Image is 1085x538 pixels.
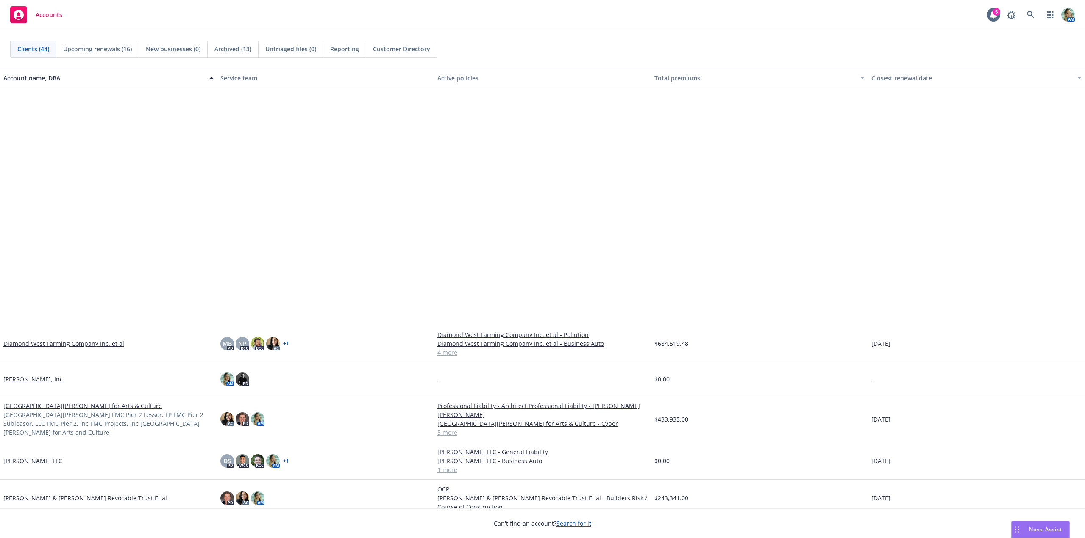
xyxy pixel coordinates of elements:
[330,44,359,53] span: Reporting
[373,44,430,53] span: Customer Directory
[236,491,249,505] img: photo
[220,491,234,505] img: photo
[437,375,440,383] span: -
[3,339,124,348] a: Diamond West Farming Company Inc. et al
[217,68,434,88] button: Service team
[265,44,316,53] span: Untriaged files (0)
[251,337,264,350] img: photo
[3,401,162,410] a: [GEOGRAPHIC_DATA][PERSON_NAME] for Arts & Culture
[3,494,167,502] a: [PERSON_NAME] & [PERSON_NAME] Revocable Trust Et al
[437,419,648,428] a: [GEOGRAPHIC_DATA][PERSON_NAME] for Arts & Culture - Cyber
[266,454,280,468] img: photo
[437,485,648,494] a: OCP
[63,44,132,53] span: Upcoming renewals (16)
[871,494,890,502] span: [DATE]
[437,494,648,511] a: [PERSON_NAME] & [PERSON_NAME] Revocable Trust Et al - Builders Risk / Course of Construction
[871,456,890,465] span: [DATE]
[871,339,890,348] span: [DATE]
[868,68,1085,88] button: Closest renewal date
[251,491,264,505] img: photo
[236,372,249,386] img: photo
[871,375,874,383] span: -
[223,456,231,465] span: DS
[654,339,688,348] span: $684,519.48
[654,456,670,465] span: $0.00
[214,44,251,53] span: Archived (13)
[437,348,648,357] a: 4 more
[236,412,249,426] img: photo
[1003,6,1020,23] a: Report a Bug
[236,454,249,468] img: photo
[651,68,868,88] button: Total premiums
[146,44,200,53] span: New businesses (0)
[871,415,890,424] span: [DATE]
[871,74,1072,83] div: Closest renewal date
[1022,6,1039,23] a: Search
[283,341,289,346] a: + 1
[251,412,264,426] img: photo
[437,447,648,456] a: [PERSON_NAME] LLC - General Liability
[220,412,234,426] img: photo
[7,3,66,27] a: Accounts
[3,456,62,465] a: [PERSON_NAME] LLC
[654,375,670,383] span: $0.00
[556,519,591,527] a: Search for it
[1061,8,1075,22] img: photo
[437,428,648,437] a: 5 more
[220,74,431,83] div: Service team
[251,454,264,468] img: photo
[36,11,62,18] span: Accounts
[654,74,855,83] div: Total premiums
[1012,521,1022,538] div: Drag to move
[654,494,688,502] span: $243,341.00
[3,74,204,83] div: Account name, DBA
[437,330,648,339] a: Diamond West Farming Company Inc. et al - Pollution
[1042,6,1059,23] a: Switch app
[437,456,648,465] a: [PERSON_NAME] LLC - Business Auto
[437,339,648,348] a: Diamond West Farming Company Inc. et al - Business Auto
[17,44,49,53] span: Clients (44)
[266,337,280,350] img: photo
[3,410,214,437] span: [GEOGRAPHIC_DATA][PERSON_NAME] FMC Pier 2 Lessor, LP FMC Pier 2 Subleasor, LLC FMC Pier 2, Inc FM...
[494,519,591,528] span: Can't find an account?
[220,372,234,386] img: photo
[434,68,651,88] button: Active policies
[1029,526,1063,533] span: Nova Assist
[223,339,232,348] span: MB
[238,339,247,348] span: NP
[437,74,648,83] div: Active policies
[993,8,1000,16] div: 5
[437,401,648,419] a: Professional Liability - Architect Professional Liability - [PERSON_NAME] [PERSON_NAME]
[1011,521,1070,538] button: Nova Assist
[3,375,64,383] a: [PERSON_NAME], Inc.
[283,458,289,464] a: + 1
[437,465,648,474] a: 1 more
[654,415,688,424] span: $433,935.00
